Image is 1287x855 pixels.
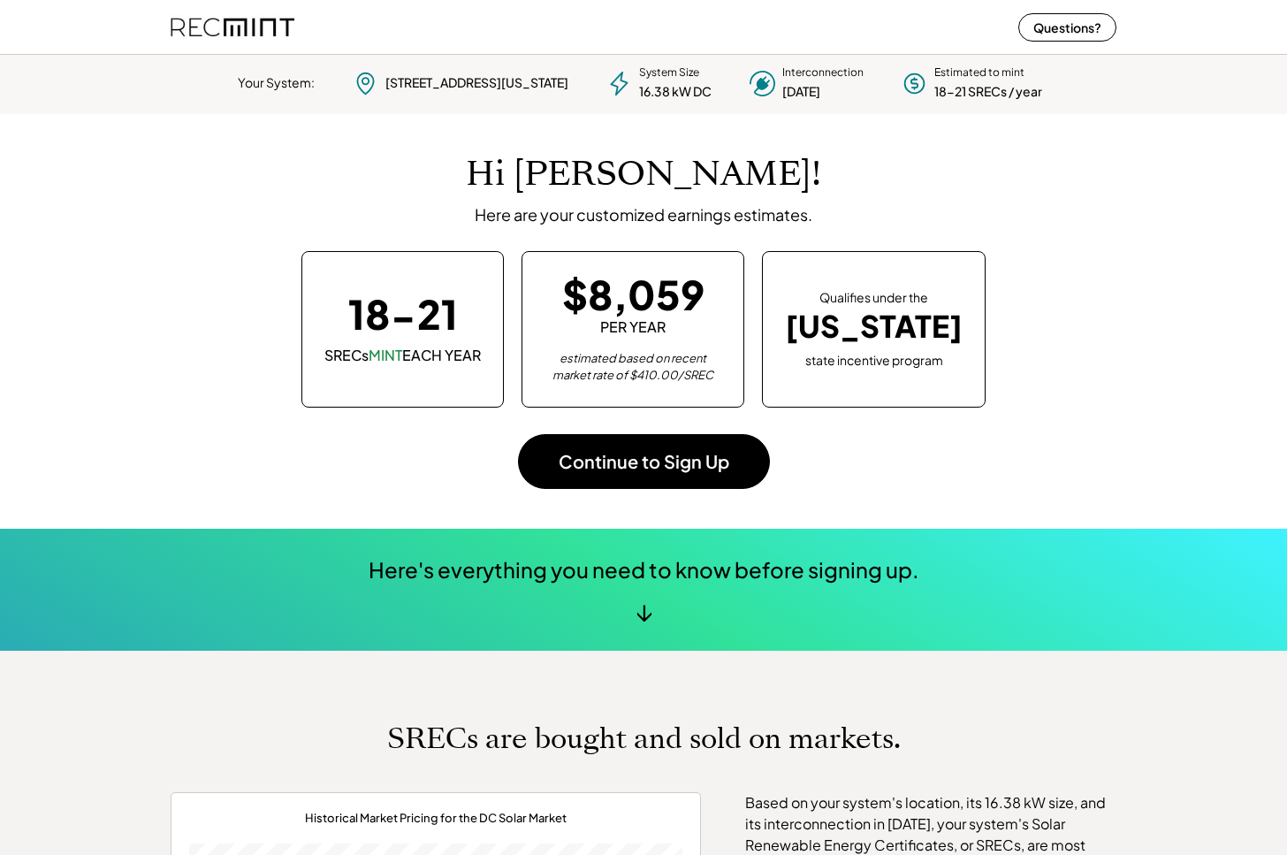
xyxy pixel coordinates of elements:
[348,294,458,333] div: 18-21
[387,721,901,756] h1: SRECs are bought and sold on markets.
[369,346,402,364] font: MINT
[238,74,315,92] div: Your System:
[466,154,821,195] h1: Hi [PERSON_NAME]!
[785,309,963,345] div: [US_STATE]
[600,317,666,337] div: PER YEAR
[819,289,928,307] div: Qualifies under the
[934,83,1042,101] div: 18-21 SRECs / year
[562,274,704,314] div: $8,059
[782,65,864,80] div: Interconnection
[639,83,712,101] div: 16.38 kW DC
[805,349,943,370] div: state incentive program
[636,598,652,624] div: ↓
[639,65,699,80] div: System Size
[782,83,820,101] div: [DATE]
[369,555,919,585] div: Here's everything you need to know before signing up.
[475,204,812,225] div: Here are your customized earnings estimates.
[305,811,567,826] div: Historical Market Pricing for the DC Solar Market
[324,346,481,365] div: SRECs EACH YEAR
[518,434,770,489] button: Continue to Sign Up
[1018,13,1116,42] button: Questions?
[544,350,721,385] div: estimated based on recent market rate of $410.00/SREC
[385,74,568,92] div: [STREET_ADDRESS][US_STATE]
[171,4,294,50] img: recmint-logotype%403x%20%281%29.jpeg
[934,65,1024,80] div: Estimated to mint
